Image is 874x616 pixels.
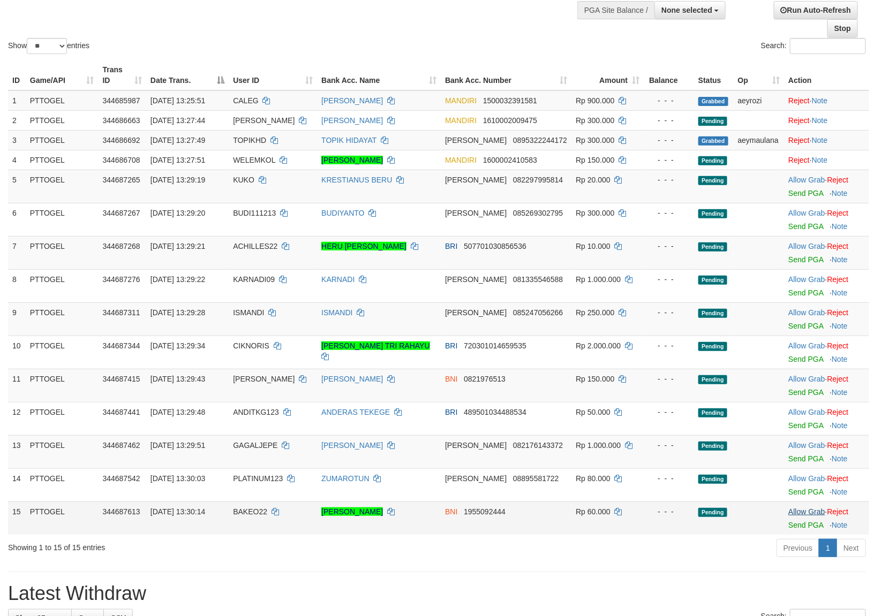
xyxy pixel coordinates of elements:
[233,176,254,184] span: KUKO
[827,19,858,37] a: Stop
[784,150,869,170] td: ·
[788,388,823,397] a: Send PGA
[233,116,295,125] span: [PERSON_NAME]
[571,60,644,90] th: Amount: activate to sort column ascending
[483,116,537,125] span: Copy 1610002009475 to clipboard
[832,521,848,529] a: Note
[8,90,26,111] td: 1
[734,130,785,150] td: aeymaulana
[819,539,837,557] a: 1
[150,375,205,383] span: [DATE] 13:29:43
[827,176,849,184] a: Reject
[827,242,849,250] a: Reject
[576,441,621,450] span: Rp 1.000.000
[445,408,457,416] span: BRI
[445,507,457,516] span: BNI
[464,242,526,250] span: Copy 507701030856536 to clipboard
[784,203,869,236] td: ·
[445,96,477,105] span: MANDIRI
[8,336,26,369] td: 10
[26,203,99,236] td: PTTOGEL
[8,130,26,150] td: 3
[150,308,205,317] span: [DATE] 13:29:28
[26,501,99,535] td: PTTOGEL
[445,375,457,383] span: BNI
[26,302,99,336] td: PTTOGEL
[445,474,507,483] span: [PERSON_NAME]
[577,1,654,19] div: PGA Site Balance /
[698,408,727,417] span: Pending
[8,302,26,336] td: 9
[832,322,848,330] a: Note
[102,507,140,516] span: 344687613
[229,60,317,90] th: User ID: activate to sort column ascending
[576,507,611,516] span: Rp 60.000
[648,115,690,126] div: - - -
[648,440,690,451] div: - - -
[576,176,611,184] span: Rp 20.000
[150,474,205,483] span: [DATE] 13:30:03
[784,501,869,535] td: ·
[321,507,383,516] a: [PERSON_NAME]
[233,375,295,383] span: [PERSON_NAME]
[102,441,140,450] span: 344687462
[150,408,205,416] span: [DATE] 13:29:48
[654,1,726,19] button: None selected
[321,136,376,145] a: TOPIK HIDAYAT
[777,539,819,557] a: Previous
[788,408,825,416] a: Allow Grab
[26,435,99,468] td: PTTOGEL
[788,341,827,350] span: ·
[832,222,848,231] a: Note
[832,388,848,397] a: Note
[788,322,823,330] a: Send PGA
[788,288,823,297] a: Send PGA
[8,170,26,203] td: 5
[648,340,690,351] div: - - -
[26,170,99,203] td: PTTOGEL
[321,275,355,284] a: KARNADI
[698,176,727,185] span: Pending
[698,136,728,146] span: Grabbed
[26,269,99,302] td: PTTOGEL
[576,156,614,164] span: Rp 150.000
[788,408,827,416] span: ·
[788,176,825,184] a: Allow Grab
[8,402,26,435] td: 12
[26,336,99,369] td: PTTOGEL
[102,209,140,217] span: 344687267
[698,309,727,318] span: Pending
[233,242,277,250] span: ACHILLES22
[832,255,848,264] a: Note
[788,308,827,317] span: ·
[445,136,507,145] span: [PERSON_NAME]
[513,474,559,483] span: Copy 08895581722 to clipboard
[321,156,383,164] a: [PERSON_NAME]
[788,375,827,383] span: ·
[784,170,869,203] td: ·
[150,275,205,284] span: [DATE] 13:29:22
[788,341,825,350] a: Allow Grab
[321,176,392,184] a: KRESTIANUS BERU
[788,222,823,231] a: Send PGA
[8,203,26,236] td: 6
[788,474,827,483] span: ·
[150,156,205,164] span: [DATE] 13:27:51
[788,156,810,164] a: Reject
[464,375,506,383] span: Copy 0821976513 to clipboard
[788,242,827,250] span: ·
[734,60,785,90] th: Op: activate to sort column ascending
[784,110,869,130] td: ·
[734,90,785,111] td: aeyrozi
[644,60,694,90] th: Balance
[8,538,356,553] div: Showing 1 to 15 of 15 entries
[513,275,563,284] span: Copy 081335546588 to clipboard
[788,421,823,430] a: Send PGA
[150,116,205,125] span: [DATE] 13:27:44
[837,539,866,557] a: Next
[698,117,727,126] span: Pending
[648,307,690,318] div: - - -
[788,275,827,284] span: ·
[788,255,823,264] a: Send PGA
[774,1,858,19] a: Run Auto-Refresh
